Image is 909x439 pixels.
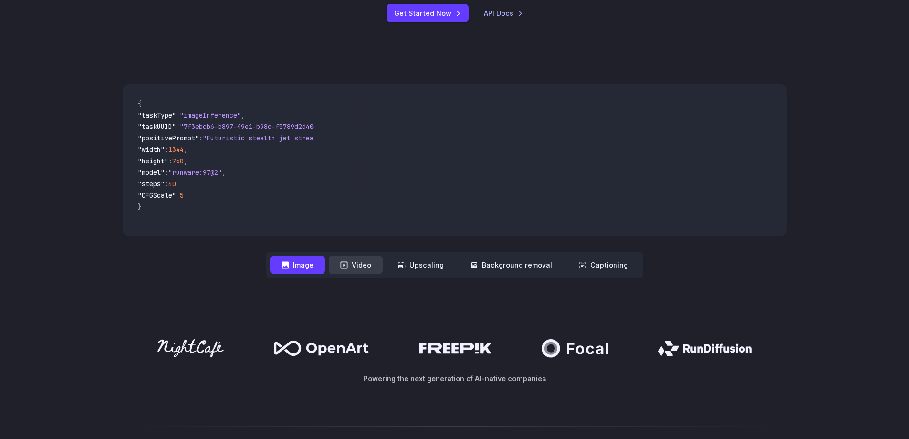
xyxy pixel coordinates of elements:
[168,145,184,154] span: 1344
[172,157,184,165] span: 768
[180,191,184,200] span: 5
[241,111,245,119] span: ,
[176,111,180,119] span: :
[184,157,188,165] span: ,
[138,99,142,108] span: {
[138,134,199,142] span: "positivePrompt"
[138,203,142,211] span: }
[270,256,325,274] button: Image
[123,373,787,384] p: Powering the next generation of AI-native companies
[176,191,180,200] span: :
[168,180,176,188] span: 40
[165,145,168,154] span: :
[387,4,469,22] a: Get Started Now
[387,256,455,274] button: Upscaling
[138,122,176,131] span: "taskUUID"
[138,168,165,177] span: "model"
[165,168,168,177] span: :
[329,256,383,274] button: Video
[138,180,165,188] span: "steps"
[168,157,172,165] span: :
[184,145,188,154] span: ,
[180,122,325,131] span: "7f3ebcb6-b897-49e1-b98c-f5789d2d40d7"
[567,256,639,274] button: Captioning
[484,8,523,19] a: API Docs
[138,111,176,119] span: "taskType"
[199,134,203,142] span: :
[168,168,222,177] span: "runware:97@2"
[138,145,165,154] span: "width"
[176,180,180,188] span: ,
[180,111,241,119] span: "imageInference"
[176,122,180,131] span: :
[138,191,176,200] span: "CFGScale"
[459,256,564,274] button: Background removal
[138,157,168,165] span: "height"
[165,180,168,188] span: :
[203,134,550,142] span: "Futuristic stealth jet streaking through a neon-lit cityscape with glowing purple exhaust"
[222,168,226,177] span: ,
